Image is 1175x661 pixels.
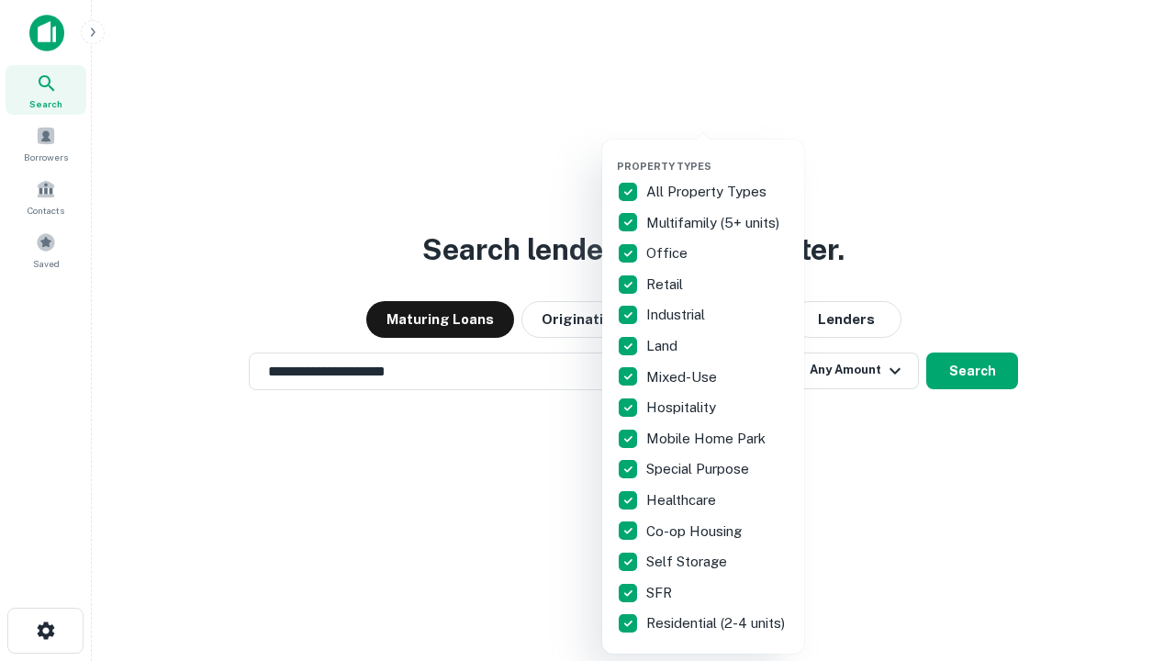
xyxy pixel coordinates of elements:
p: Mixed-Use [646,366,721,388]
p: Healthcare [646,489,720,511]
p: Office [646,242,691,264]
iframe: Chat Widget [1083,514,1175,602]
p: Industrial [646,304,709,326]
p: SFR [646,582,676,604]
p: Retail [646,274,687,296]
p: Mobile Home Park [646,428,769,450]
p: Land [646,335,681,357]
p: Multifamily (5+ units) [646,212,783,234]
p: Self Storage [646,551,731,573]
span: Property Types [617,161,711,172]
p: Hospitality [646,397,720,419]
p: Special Purpose [646,458,753,480]
p: Co-op Housing [646,521,745,543]
p: All Property Types [646,181,770,203]
p: Residential (2-4 units) [646,612,789,634]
